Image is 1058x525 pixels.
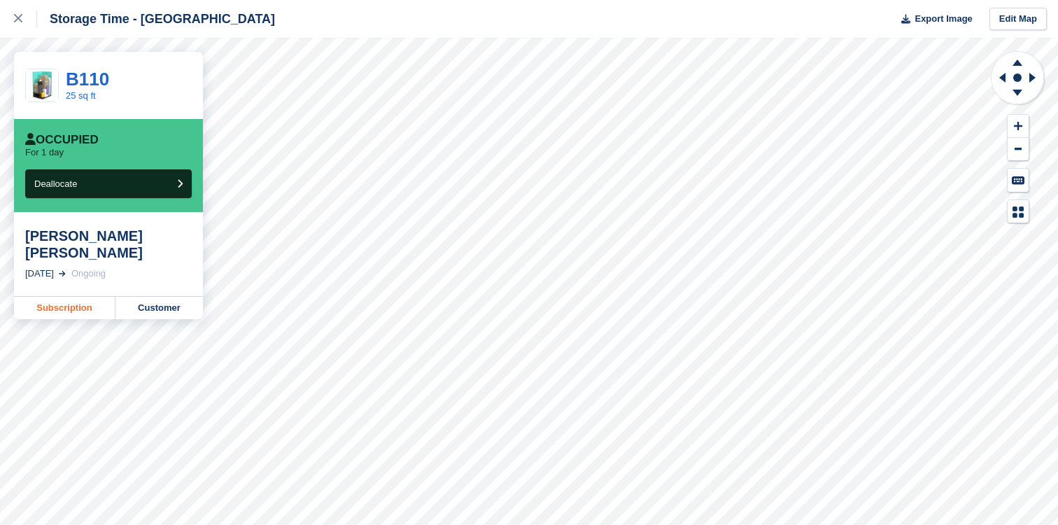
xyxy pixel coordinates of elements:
[59,271,66,276] img: arrow-right-light-icn-cde0832a797a2874e46488d9cf13f60e5c3a73dbe684e267c42b8395dfbc2abf.svg
[1008,169,1029,192] button: Keyboard Shortcuts
[37,10,275,27] div: Storage Time - [GEOGRAPHIC_DATA]
[25,147,64,158] p: For 1 day
[66,90,96,101] a: 25 sq ft
[25,227,192,261] div: [PERSON_NAME] [PERSON_NAME]
[34,178,77,189] span: Deallocate
[1008,138,1029,161] button: Zoom Out
[25,267,54,281] div: [DATE]
[71,267,106,281] div: Ongoing
[1008,115,1029,138] button: Zoom In
[989,8,1047,31] a: Edit Map
[66,69,109,90] a: B110
[25,169,192,198] button: Deallocate
[25,133,99,147] div: Occupied
[14,297,115,319] a: Subscription
[893,8,973,31] button: Export Image
[915,12,972,26] span: Export Image
[26,69,58,101] img: 25ft.jpg
[1008,200,1029,223] button: Map Legend
[115,297,203,319] a: Customer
